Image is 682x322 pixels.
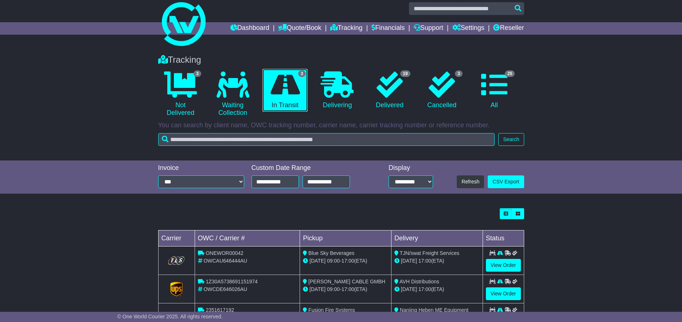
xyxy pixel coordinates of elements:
[309,286,326,292] span: [DATE]
[203,286,247,292] span: OWCDE646026AU
[394,257,480,265] div: (ETA)
[418,286,431,292] span: 17:00
[278,22,321,35] a: Quote/Book
[315,69,360,112] a: Delivering
[206,307,234,313] span: 2351617192
[300,230,391,247] td: Pickup
[298,70,306,77] span: 3
[195,230,300,247] td: OWC / Carrier #
[371,22,405,35] a: Financials
[400,279,439,284] span: AVH Distributions
[230,22,269,35] a: Dashboard
[163,255,190,266] img: GetCarrierServiceLogo
[472,69,517,112] a: 25 All
[400,250,459,256] span: TJN/swat Freight Services
[158,121,524,129] p: You can search by client name, OWC tracking number, carrier name, carrier tracking number or refe...
[206,279,257,284] span: 1Z30A5738691151974
[493,22,524,35] a: Reseller
[203,258,247,264] span: OWCAU646444AU
[498,133,524,146] button: Search
[308,250,354,256] span: Blue Sky Beverages
[401,258,417,264] span: [DATE]
[455,70,463,77] span: 3
[452,22,484,35] a: Settings
[206,250,243,256] span: ONEWOR00042
[158,230,195,247] td: Carrier
[420,69,464,112] a: 3 Cancelled
[155,55,528,65] div: Tracking
[391,230,483,247] td: Delivery
[262,69,307,112] a: 3 In Transit
[330,22,362,35] a: Tracking
[210,69,255,120] a: Waiting Collection
[158,69,203,120] a: 3 Not Delivered
[400,70,410,77] span: 19
[505,70,515,77] span: 25
[303,286,388,293] div: - (ETA)
[303,257,388,265] div: - (ETA)
[418,258,431,264] span: 17:00
[327,258,340,264] span: 09:00
[309,258,326,264] span: [DATE]
[389,164,433,172] div: Display
[367,69,412,112] a: 19 Delivered
[394,307,468,321] span: Nanjing Heben ME Equipment Tecchnology Co Ltd
[457,175,484,188] button: Refresh
[342,286,354,292] span: 17:00
[483,230,524,247] td: Status
[308,307,355,313] span: Fusion Fire Systems
[117,314,223,319] span: © One World Courier 2025. All rights reserved.
[401,286,417,292] span: [DATE]
[486,287,521,300] a: View Order
[414,22,443,35] a: Support
[342,258,354,264] span: 17:00
[194,70,201,77] span: 3
[170,282,183,296] img: GetCarrierServiceLogo
[486,259,521,272] a: View Order
[252,164,369,172] div: Custom Date Range
[488,175,524,188] a: CSV Export
[158,164,244,172] div: Invoice
[308,279,385,284] span: [PERSON_NAME] CABLE GMBH
[327,286,340,292] span: 09:00
[394,286,480,293] div: (ETA)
